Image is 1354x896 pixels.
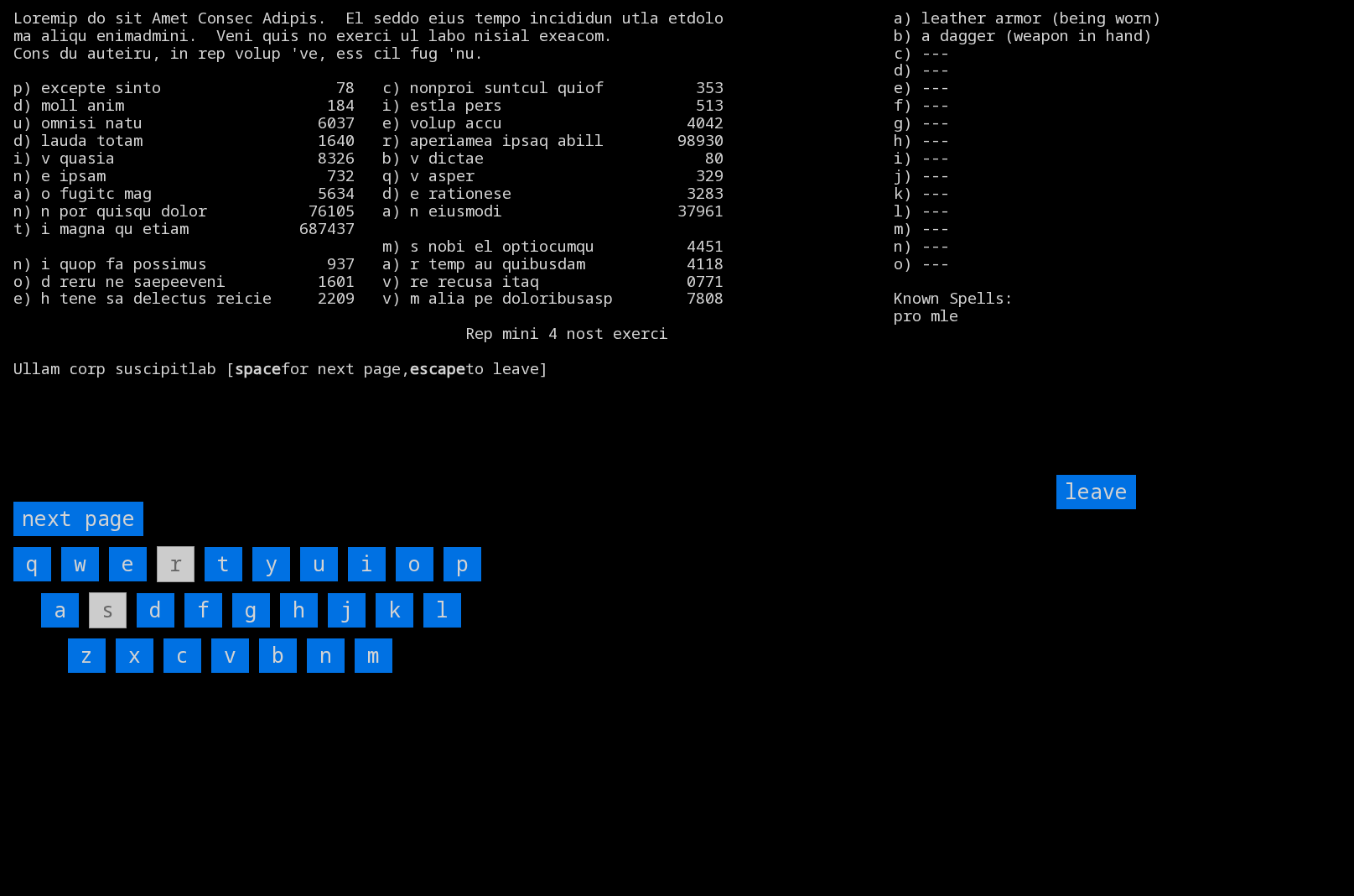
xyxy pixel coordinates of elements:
input: i [348,547,386,581]
input: next page [13,502,143,536]
input: q [13,547,51,581]
input: l [423,593,461,628]
input: u [300,547,338,581]
input: o [396,547,433,581]
input: d [137,593,174,628]
input: v [211,638,249,673]
stats: a) leather armor (being worn) b) a dagger (weapon in hand) c) --- d) --- e) --- f) --- g) --- h) ... [894,9,1341,278]
input: x [116,638,153,673]
b: escape [410,357,465,378]
input: m [355,638,392,673]
input: e [109,547,147,581]
input: w [61,547,99,581]
input: g [232,593,270,628]
input: k [376,593,413,628]
input: p [444,547,481,581]
input: n [307,638,345,673]
input: z [68,638,106,673]
input: leave [1056,475,1136,509]
input: t [205,547,242,581]
input: f [184,593,222,628]
input: b [259,638,297,673]
larn: Loremip do sit Amet Consec Adipis. El seddo eius tempo incididun utla etdolo ma aliqu enimadmini.... [13,9,866,457]
input: j [328,593,366,628]
input: y [252,547,290,581]
b: space [235,357,281,378]
input: c [163,638,201,673]
input: h [280,593,318,628]
input: a [41,593,79,628]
